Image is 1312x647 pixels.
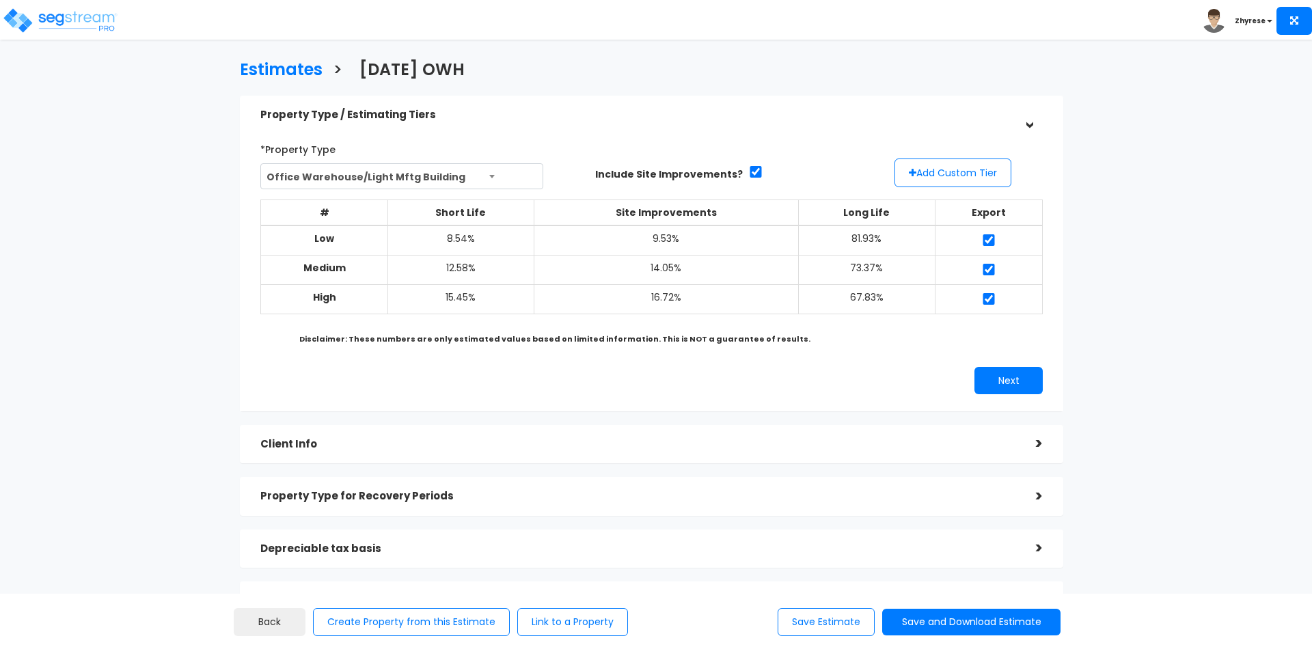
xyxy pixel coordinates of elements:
[1018,102,1039,129] div: >
[1235,16,1266,26] b: Zhyrese
[260,109,1015,121] h5: Property Type / Estimating Tiers
[387,225,534,256] td: 8.54%
[261,199,388,225] th: #
[299,333,810,344] b: Disclaimer: These numbers are only estimated values based on limited information. This is NOT a g...
[974,367,1043,394] button: Next
[234,608,305,636] a: Back
[313,290,336,304] b: High
[534,284,799,314] td: 16.72%
[230,47,323,89] a: Estimates
[387,199,534,225] th: Short Life
[260,163,543,189] span: Office Warehouse/Light Mftg Building
[260,439,1015,450] h5: Client Info
[313,608,510,636] button: Create Property from this Estimate
[240,61,323,82] h3: Estimates
[333,61,342,82] h3: >
[778,608,875,636] button: Save Estimate
[799,199,935,225] th: Long Life
[1015,433,1043,454] div: >
[1015,538,1043,559] div: >
[349,47,465,89] a: [DATE] OWH
[935,199,1042,225] th: Export
[260,491,1015,502] h5: Property Type for Recovery Periods
[1202,9,1226,33] img: avatar.png
[314,232,334,245] b: Low
[303,261,346,275] b: Medium
[882,609,1061,635] button: Save and Download Estimate
[260,138,336,156] label: *Property Type
[595,167,743,181] label: Include Site Improvements?
[534,225,799,256] td: 9.53%
[260,543,1015,555] h5: Depreciable tax basis
[799,284,935,314] td: 67.83%
[799,225,935,256] td: 81.93%
[261,164,543,190] span: Office Warehouse/Light Mftg Building
[799,255,935,284] td: 73.37%
[387,284,534,314] td: 15.45%
[387,255,534,284] td: 12.58%
[894,159,1011,187] button: Add Custom Tier
[517,608,628,636] button: Link to a Property
[1015,486,1043,507] div: >
[534,199,799,225] th: Site Improvements
[2,7,118,34] img: logo_pro_r.png
[359,61,465,82] h3: [DATE] OWH
[1015,590,1043,611] div: >
[534,255,799,284] td: 14.05%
